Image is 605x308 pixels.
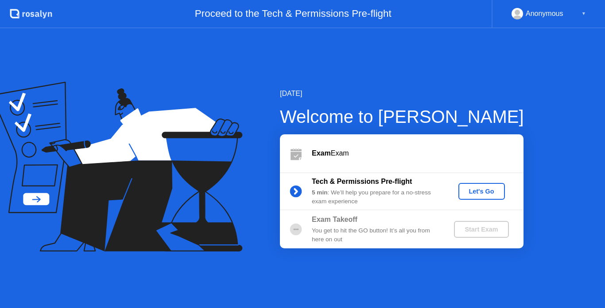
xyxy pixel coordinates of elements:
[280,103,524,130] div: Welcome to [PERSON_NAME]
[454,221,508,238] button: Start Exam
[582,8,586,19] div: ▼
[312,189,328,196] b: 5 min
[526,8,563,19] div: Anonymous
[312,178,412,185] b: Tech & Permissions Pre-flight
[462,188,501,195] div: Let's Go
[312,149,331,157] b: Exam
[280,88,524,99] div: [DATE]
[312,188,439,206] div: : We’ll help you prepare for a no-stress exam experience
[458,226,505,233] div: Start Exam
[458,183,505,200] button: Let's Go
[312,216,357,223] b: Exam Takeoff
[312,226,439,244] div: You get to hit the GO button! It’s all you from here on out
[312,148,524,159] div: Exam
